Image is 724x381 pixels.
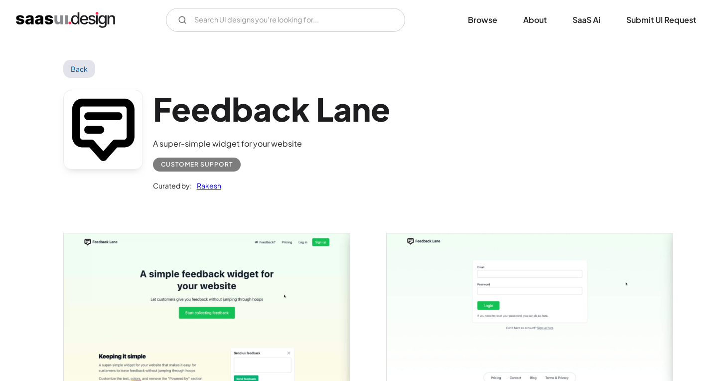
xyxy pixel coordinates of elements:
[153,90,390,128] h1: Feedback Lane
[166,8,405,32] form: Email Form
[161,159,233,171] div: Customer Support
[511,9,559,31] a: About
[166,8,405,32] input: Search UI designs you're looking for...
[63,60,96,78] a: Back
[561,9,612,31] a: SaaS Ai
[456,9,509,31] a: Browse
[153,138,390,150] div: A super-simple widget for your website
[614,9,708,31] a: Submit UI Request
[16,12,115,28] a: home
[192,180,221,191] a: Rakesh
[153,180,192,191] div: Curated by:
